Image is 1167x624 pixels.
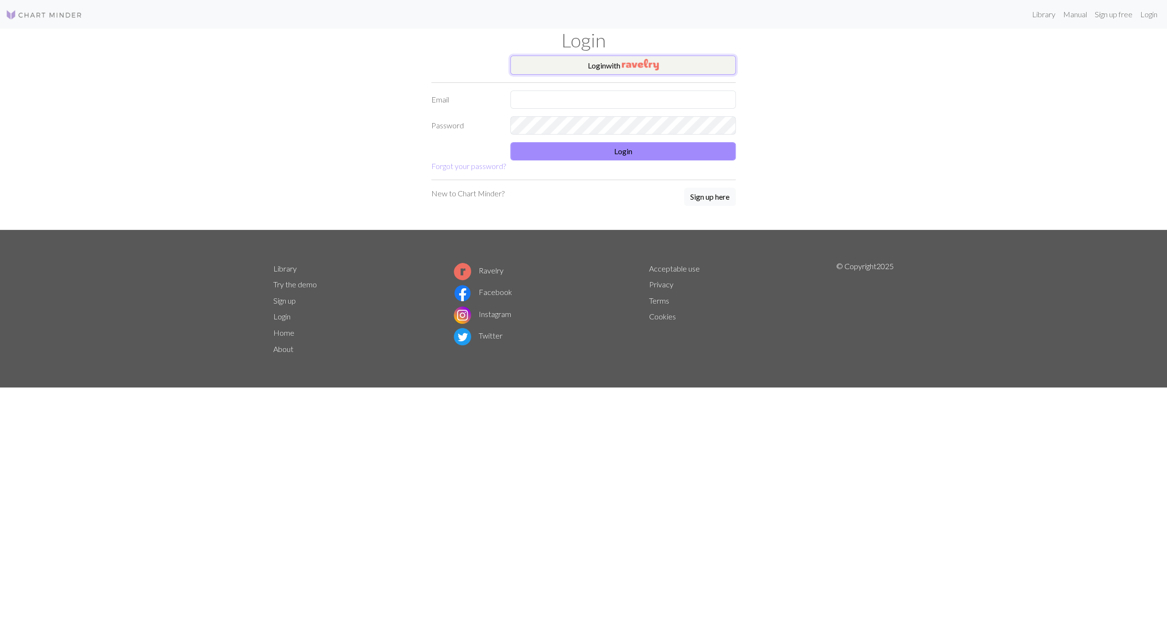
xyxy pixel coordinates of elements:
[454,309,511,318] a: Instagram
[836,261,894,357] p: © Copyright 2025
[649,312,675,321] a: Cookies
[1059,5,1091,24] a: Manual
[454,328,471,345] img: Twitter logo
[454,263,471,280] img: Ravelry logo
[510,142,736,160] button: Login
[1028,5,1059,24] a: Library
[1136,5,1161,24] a: Login
[426,116,505,135] label: Password
[273,312,291,321] a: Login
[273,264,297,273] a: Library
[454,306,471,324] img: Instagram logo
[454,287,512,296] a: Facebook
[684,188,736,206] button: Sign up here
[273,296,296,305] a: Sign up
[273,328,294,337] a: Home
[649,280,673,289] a: Privacy
[684,188,736,207] a: Sign up here
[268,29,899,52] h1: Login
[649,264,699,273] a: Acceptable use
[273,344,293,353] a: About
[431,161,506,170] a: Forgot your password?
[454,284,471,302] img: Facebook logo
[6,9,82,21] img: Logo
[1091,5,1136,24] a: Sign up free
[510,56,736,75] button: Loginwith
[273,280,317,289] a: Try the demo
[431,188,505,199] p: New to Chart Minder?
[454,331,503,340] a: Twitter
[426,91,505,109] label: Email
[622,59,659,70] img: Ravelry
[649,296,669,305] a: Terms
[454,266,504,275] a: Ravelry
